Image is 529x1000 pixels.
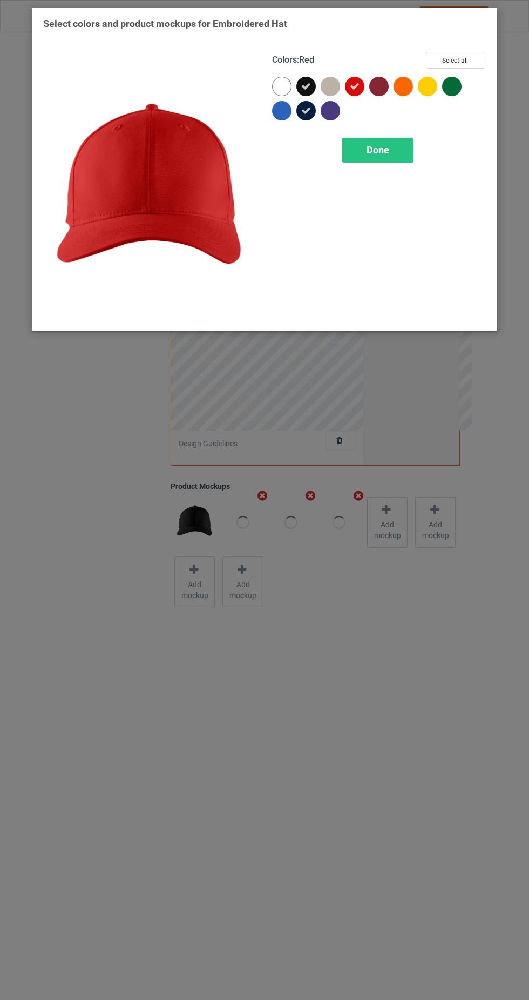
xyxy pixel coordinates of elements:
span: Done [367,144,389,156]
span: Red [299,55,314,65]
span: Select colors and product mockups for Embroidered Hat [43,18,287,29]
img: regular.jpg [43,52,257,319]
h4: : [272,55,314,66]
button: Select all [426,52,484,69]
span: Colors [272,55,297,65]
